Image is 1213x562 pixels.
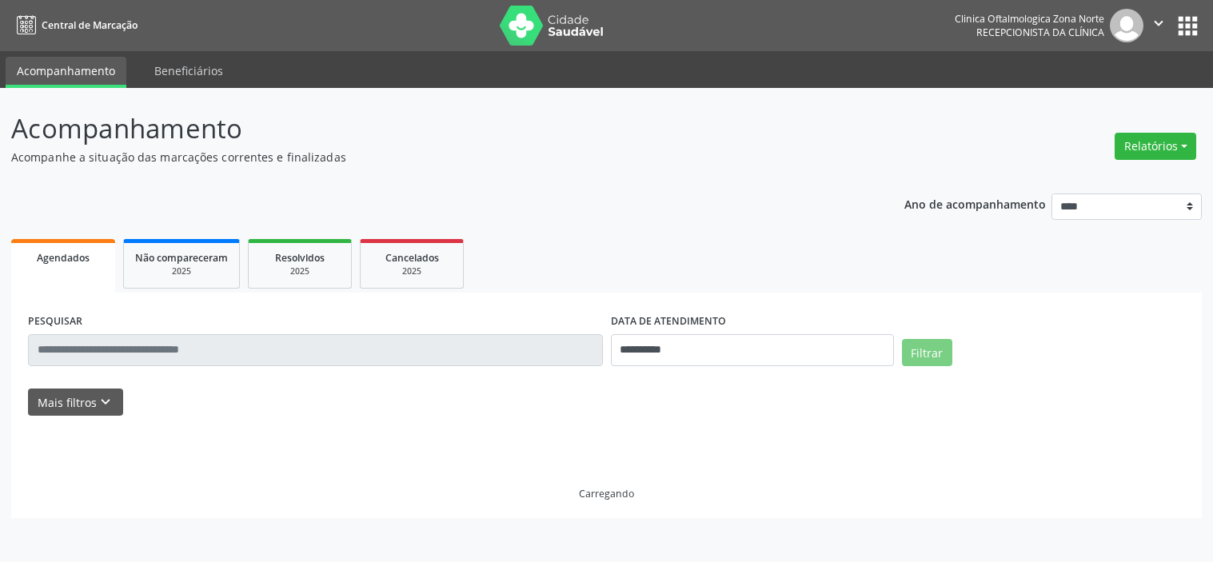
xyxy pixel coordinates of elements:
[372,265,452,277] div: 2025
[611,309,726,334] label: DATA DE ATENDIMENTO
[1150,14,1167,32] i: 
[260,265,340,277] div: 2025
[1110,9,1143,42] img: img
[955,12,1104,26] div: Clinica Oftalmologica Zona Norte
[28,389,123,417] button: Mais filtroskeyboard_arrow_down
[11,12,138,38] a: Central de Marcação
[135,265,228,277] div: 2025
[28,309,82,334] label: PESQUISAR
[143,57,234,85] a: Beneficiários
[275,251,325,265] span: Resolvidos
[97,393,114,411] i: keyboard_arrow_down
[11,149,844,165] p: Acompanhe a situação das marcações correntes e finalizadas
[1115,133,1196,160] button: Relatórios
[385,251,439,265] span: Cancelados
[6,57,126,88] a: Acompanhamento
[135,251,228,265] span: Não compareceram
[11,109,844,149] p: Acompanhamento
[37,251,90,265] span: Agendados
[902,339,952,366] button: Filtrar
[1143,9,1174,42] button: 
[579,487,634,500] div: Carregando
[1174,12,1202,40] button: apps
[904,193,1046,213] p: Ano de acompanhamento
[976,26,1104,39] span: Recepcionista da clínica
[42,18,138,32] span: Central de Marcação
